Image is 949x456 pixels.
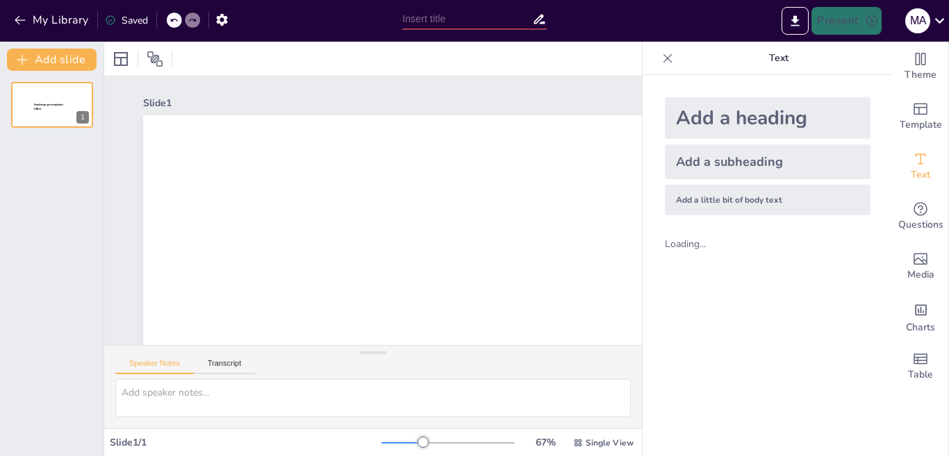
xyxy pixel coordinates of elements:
button: Transcript [194,359,256,374]
span: Questions [898,217,943,233]
div: Add a heading [665,97,870,139]
button: Export to PowerPoint [782,7,809,35]
div: Slide 1 [143,96,889,110]
button: Add slide [7,49,97,71]
div: Add a little bit of body text [665,185,870,215]
span: Theme [905,67,936,83]
span: Charts [906,320,935,335]
div: Add ready made slides [893,92,948,142]
div: Add a subheading [665,144,870,179]
div: 1 [76,111,89,124]
span: Template [900,117,942,133]
div: Add a table [893,341,948,391]
div: Sendsteps presentation editor1 [11,82,93,128]
input: Insert title [402,9,532,29]
span: Sendsteps presentation editor [34,103,63,111]
button: M A [905,7,930,35]
div: Layout [110,48,132,70]
p: Text [679,42,879,75]
button: Present [811,7,881,35]
div: Get real-time input from your audience [893,192,948,242]
div: Add charts and graphs [893,292,948,341]
button: Speaker Notes [115,359,194,374]
span: Single View [586,437,634,448]
div: Saved [105,14,148,27]
div: Slide 1 / 1 [110,436,381,449]
div: 67 % [529,436,562,449]
span: Table [908,367,933,382]
button: My Library [10,9,94,31]
div: Add images, graphics, shapes or video [893,242,948,292]
span: Position [147,51,163,67]
div: Change the overall theme [893,42,948,92]
span: Media [907,267,934,282]
div: M A [905,8,930,33]
span: Text [911,167,930,183]
div: Add text boxes [893,142,948,192]
div: Loading... [665,237,729,251]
